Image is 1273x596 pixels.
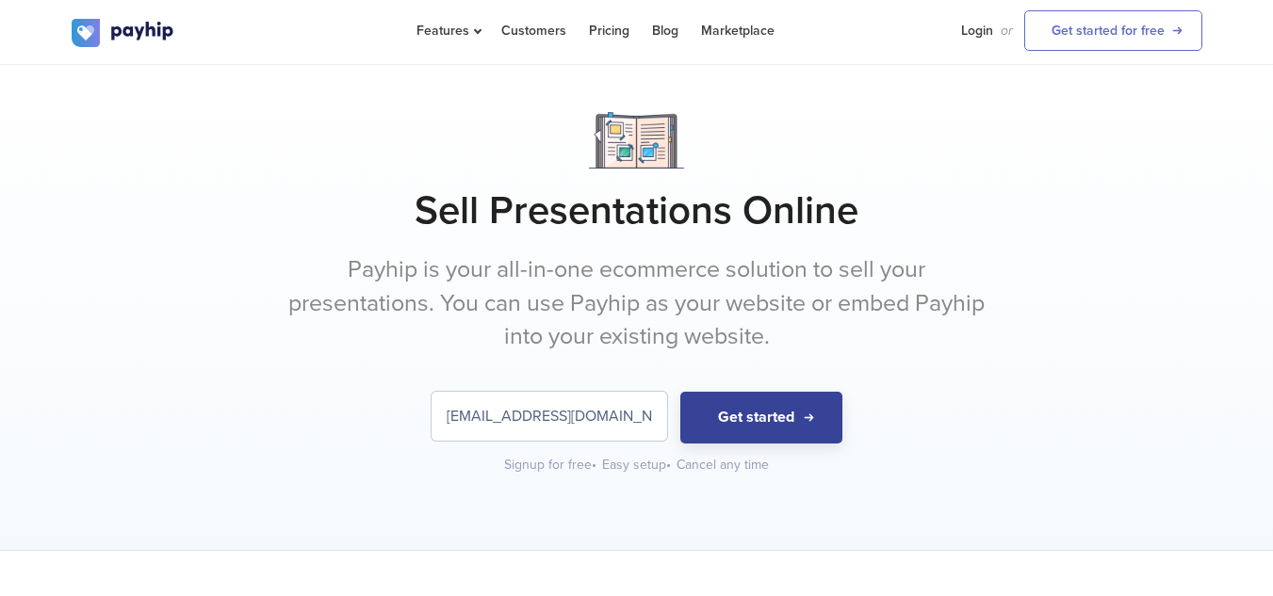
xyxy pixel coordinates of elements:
[592,457,596,473] span: •
[432,392,667,441] input: Enter your email address
[680,392,842,443] button: Get started
[677,456,769,475] div: Cancel any time
[416,23,479,39] span: Features
[284,253,990,354] p: Payhip is your all-in-one ecommerce solution to sell your presentations. You can use Payhip as yo...
[504,456,598,475] div: Signup for free
[72,187,1202,234] h1: Sell Presentations Online
[72,19,175,47] img: logo.svg
[602,456,673,475] div: Easy setup
[589,112,684,169] img: Notebook.png
[666,457,671,473] span: •
[1024,10,1202,51] a: Get started for free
